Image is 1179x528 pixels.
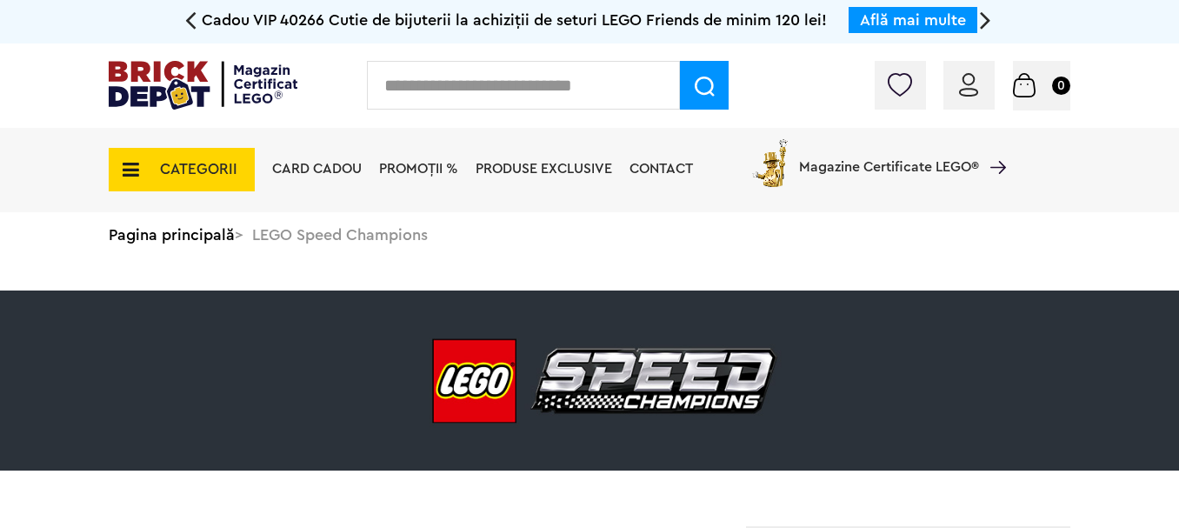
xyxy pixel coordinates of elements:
span: CATEGORII [160,162,237,177]
span: Cadou VIP 40266 Cutie de bijuterii la achiziții de seturi LEGO Friends de minim 120 lei! [202,12,827,28]
a: PROMOȚII % [379,162,458,176]
a: Pagina principală [109,227,235,243]
a: Magazine Certificate LEGO® [979,138,1006,152]
a: Produse exclusive [476,162,612,176]
a: Card Cadou [272,162,362,176]
div: > LEGO Speed Champions [109,212,1070,257]
small: 0 [1052,77,1070,95]
span: Magazine Certificate LEGO® [799,136,979,176]
a: Află mai multe [860,12,966,28]
a: Contact [629,162,693,176]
